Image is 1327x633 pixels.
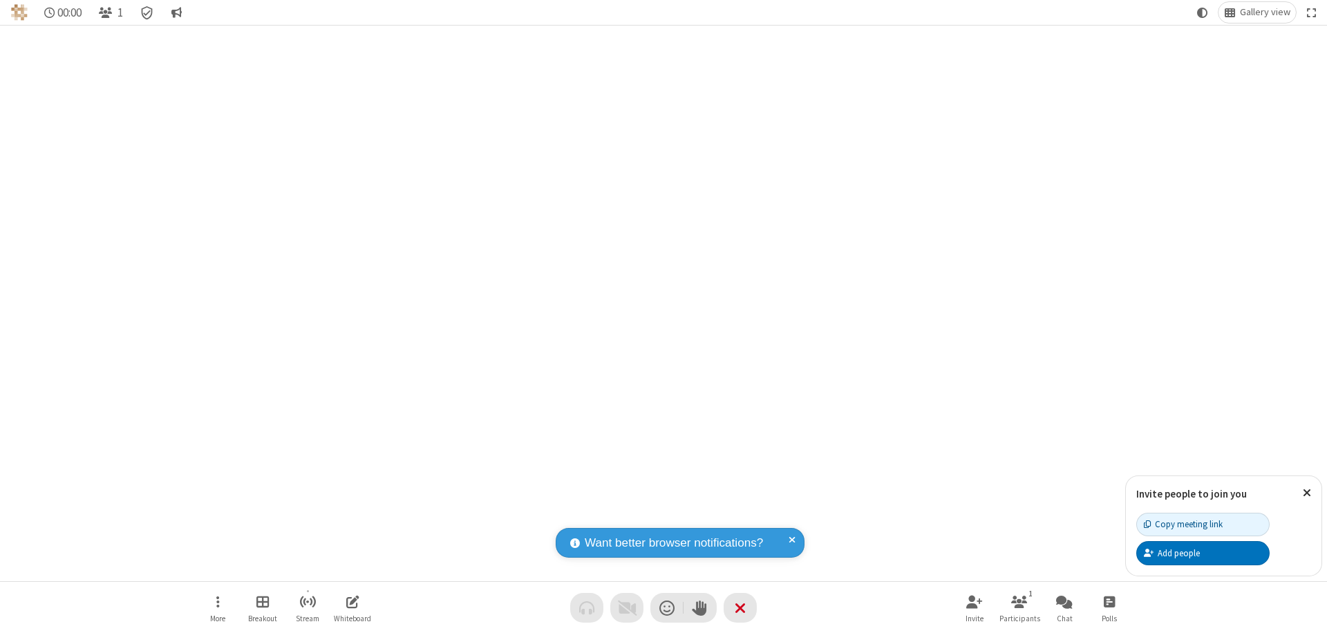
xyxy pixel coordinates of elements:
button: Open chat [1044,588,1085,627]
span: Breakout [248,614,277,623]
span: Gallery view [1240,7,1290,18]
button: Open shared whiteboard [332,588,373,627]
button: Open menu [197,588,238,627]
button: Open participant list [999,588,1040,627]
div: Copy meeting link [1144,518,1223,531]
button: Start streaming [287,588,328,627]
button: Open participant list [93,2,129,23]
img: QA Selenium DO NOT DELETE OR CHANGE [11,4,28,21]
button: Raise hand [684,593,717,623]
label: Invite people to join you [1136,487,1247,500]
button: End or leave meeting [724,593,757,623]
button: Close popover [1292,476,1321,510]
button: Send a reaction [650,593,684,623]
button: Add people [1136,541,1270,565]
button: Invite participants (⌘+Shift+I) [954,588,995,627]
button: Change layout [1218,2,1296,23]
button: Audio problem - check your Internet connection or call by phone [570,593,603,623]
span: Participants [999,614,1040,623]
span: 1 [117,6,123,19]
div: Meeting details Encryption enabled [134,2,160,23]
div: 1 [1025,587,1037,600]
span: Want better browser notifications? [585,534,763,552]
button: Video [610,593,643,623]
button: Manage Breakout Rooms [242,588,283,627]
button: Fullscreen [1301,2,1322,23]
span: Polls [1102,614,1117,623]
span: Stream [296,614,319,623]
button: Open poll [1089,588,1130,627]
div: Timer [39,2,88,23]
span: 00:00 [57,6,82,19]
button: Copy meeting link [1136,513,1270,536]
span: More [210,614,225,623]
span: Chat [1057,614,1073,623]
button: Using system theme [1192,2,1214,23]
span: Invite [966,614,984,623]
button: Conversation [165,2,187,23]
span: Whiteboard [334,614,371,623]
